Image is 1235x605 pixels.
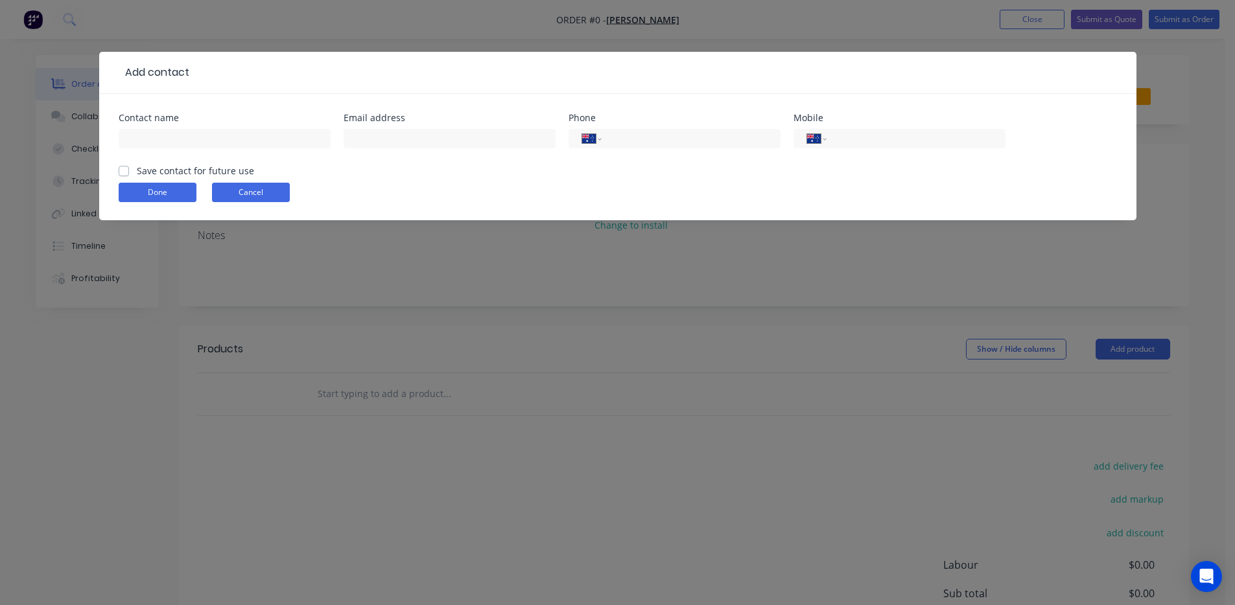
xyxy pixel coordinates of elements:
div: Mobile [794,113,1006,122]
label: Save contact for future use [137,164,254,177]
button: Cancel [212,183,290,202]
div: Contact name [119,113,331,122]
button: Done [119,183,196,202]
div: Add contact [119,65,189,80]
div: Open Intercom Messenger [1191,561,1222,592]
div: Email address [344,113,556,122]
div: Phone [569,113,781,122]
